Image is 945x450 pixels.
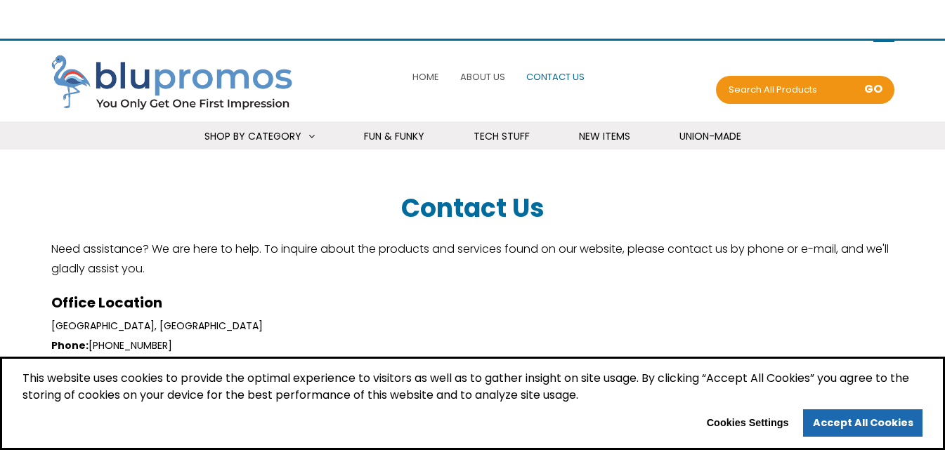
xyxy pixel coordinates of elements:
[51,319,263,333] span: [GEOGRAPHIC_DATA], [GEOGRAPHIC_DATA]
[346,121,442,152] a: Fun & Funky
[51,185,894,312] h3: Office Location
[460,70,505,84] span: About Us
[526,70,585,84] span: Contact Us
[474,129,530,143] span: Tech Stuff
[51,55,304,112] img: Blupromos LLC's Logo
[679,129,741,143] span: Union-Made
[697,412,798,435] button: Cookies Settings
[457,62,509,92] a: About Us
[803,409,923,437] a: allow cookies
[364,129,424,143] span: Fun & Funky
[456,121,547,152] a: Tech Stuff
[51,239,894,279] p: Need assistance? We are here to help. To inquire about the products and services found on our web...
[412,70,439,84] span: Home
[204,129,301,143] span: Shop By Category
[561,121,648,152] a: New Items
[409,62,443,92] a: Home
[51,199,894,218] h1: Contact Us
[579,129,630,143] span: New Items
[89,338,172,352] span: [PHONE_NUMBER]
[523,62,588,92] a: Contact Us
[51,338,89,352] span: Phone:
[22,370,923,409] span: This website uses cookies to provide the optimal experience to visitors as well as to gather insi...
[662,121,759,152] a: Union-Made
[187,121,332,152] a: Shop By Category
